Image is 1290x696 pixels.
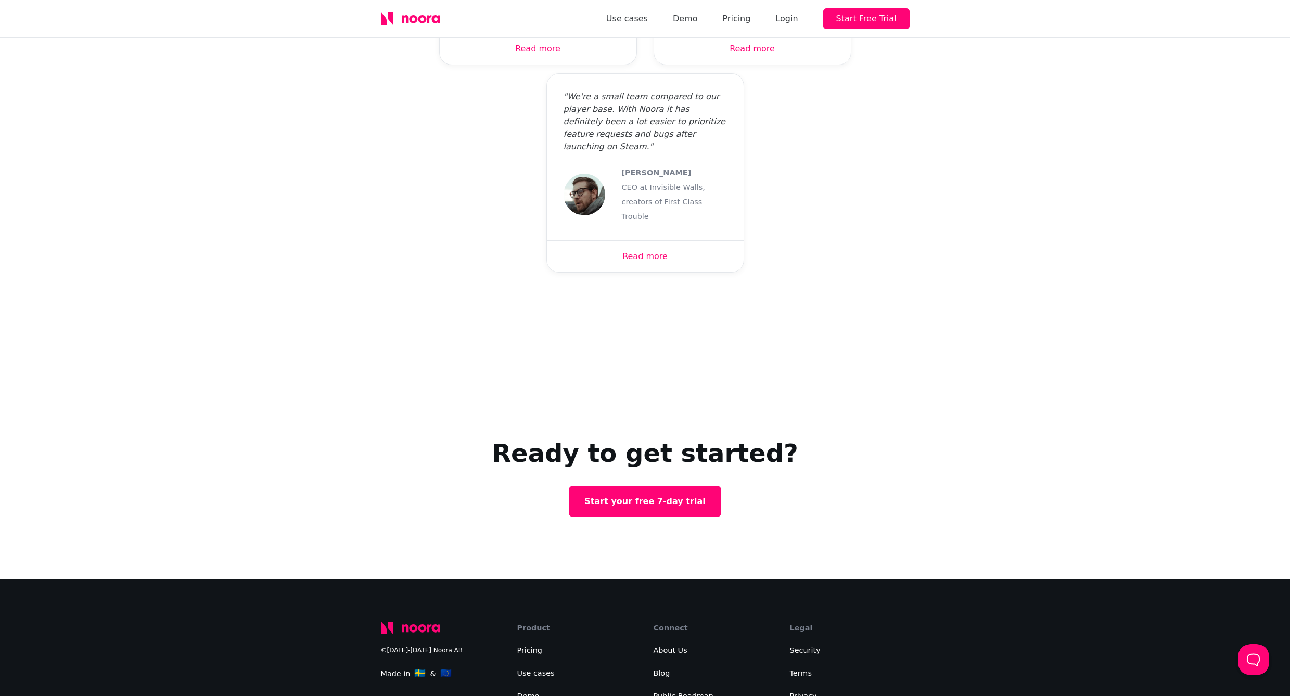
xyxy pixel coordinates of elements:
[654,646,687,654] a: About Us
[517,669,555,677] a: Use cases
[606,11,648,26] a: Use cases
[722,11,750,26] a: Pricing
[775,11,798,26] div: Login
[622,165,727,180] div: [PERSON_NAME]
[414,668,426,678] span: 🇸🇪
[730,44,775,54] a: Read more
[564,174,605,215] img: Niels Wetterberg
[381,666,501,681] div: Made in &
[381,643,501,658] div: ©[DATE]-[DATE] Noora AB
[673,11,698,26] a: Demo
[517,621,637,635] div: Product
[569,486,721,517] a: Start your free 7-day trial
[622,251,668,261] a: Read more
[492,437,798,469] h2: Ready to get started?
[564,91,727,153] p: " We're a small team compared to our player base. With Noora it has definitely been a lot easier ...
[654,621,773,635] div: Connect
[440,668,452,678] span: 🇪🇺
[654,669,670,677] a: Blog
[790,621,910,635] div: Legal
[823,8,910,29] button: Start Free Trial
[515,44,560,54] a: Read more
[790,669,812,677] a: Terms
[1238,644,1269,675] iframe: Help Scout Beacon - Open
[517,646,543,654] a: Pricing
[622,180,727,224] div: CEO at Invisible Walls, creators of First Class Trouble
[790,646,821,654] a: Security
